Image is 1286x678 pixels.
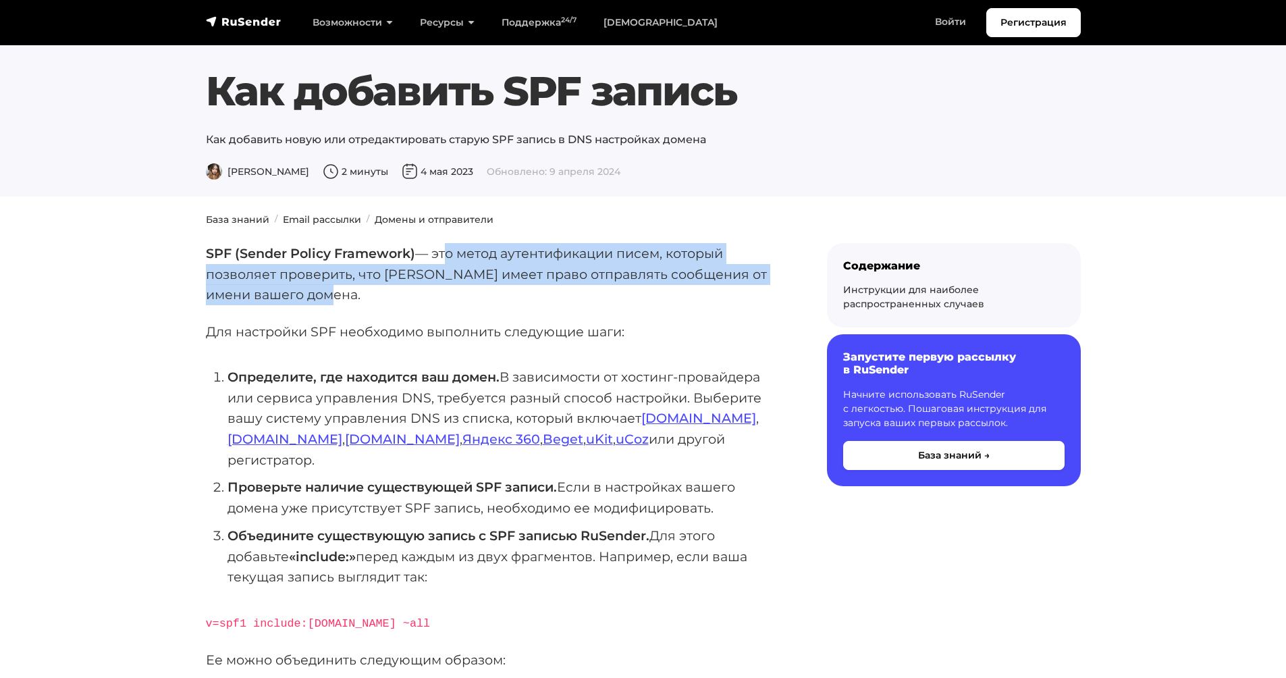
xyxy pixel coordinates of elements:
nav: breadcrumb [198,213,1089,227]
a: [DOMAIN_NAME] [227,431,342,447]
a: Инструкции для наиболее распространенных случаев [843,284,984,310]
p: Как добавить новую или отредактировать старую SPF запись в DNS настройках домена [206,132,1081,148]
a: Beget [543,431,583,447]
p: — это метод аутентификации писем, который позволяет проверить, что [PERSON_NAME] имеет право отпр... [206,243,784,305]
button: База знаний → [843,441,1065,470]
a: Запустите первую рассылку в RuSender Начните использовать RuSender с легкостью. Пошаговая инструк... [827,334,1081,486]
a: Email рассылки [283,213,361,226]
a: Поддержка24/7 [488,9,590,36]
a: Регистрация [986,8,1081,37]
span: [PERSON_NAME] [206,165,309,178]
li: В зависимости от хостинг-провайдера или сервиса управления DNS, требуется разный способ настройки... [227,367,784,471]
a: Яндекс 360 [462,431,540,447]
a: Войти [921,8,980,36]
span: 4 мая 2023 [402,165,473,178]
strong: «include:» [289,548,356,565]
p: Ее можно объединить следующим образом: [206,650,784,671]
img: Дата публикации [402,163,418,180]
strong: Объедините существующую запись с SPF записью RuSender. [227,527,649,544]
p: Для настройки SPF необходимо выполнить следующие шаги: [206,321,784,342]
h6: Запустите первую рассылку в RuSender [843,350,1065,376]
img: Время чтения [323,163,339,180]
a: [DOMAIN_NAME] [345,431,460,447]
strong: Проверьте наличие существующей SPF записи. [227,479,557,495]
code: v=spf1 include:[DOMAIN_NAME] ~all [206,617,431,630]
li: Если в настройках вашего домена уже присутствует SPF запись, необходимо ее модифицировать. [227,477,784,518]
a: uCoz [616,431,649,447]
h1: Как добавить SPF запись [206,67,1081,115]
a: [DEMOGRAPHIC_DATA] [590,9,731,36]
li: Для этого добавьте перед каждым из двух фрагментов. Например, если ваша текущая запись выглядит так: [227,525,784,588]
a: Ресурсы [406,9,488,36]
a: Возможности [299,9,406,36]
span: 2 минуты [323,165,388,178]
a: Домены и отправители [375,213,493,226]
a: [DOMAIN_NAME] [641,410,756,426]
a: uKit [586,431,613,447]
span: Обновлено: 9 апреля 2024 [487,165,620,178]
a: База знаний [206,213,269,226]
img: RuSender [206,15,282,28]
div: Содержание [843,259,1065,272]
strong: Определите, где находится ваш домен. [227,369,500,385]
sup: 24/7 [561,16,577,24]
strong: SPF (Sender Policy Framework) [206,245,415,261]
p: Начните использовать RuSender с легкостью. Пошаговая инструкция для запуска ваших первых рассылок. [843,388,1065,430]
